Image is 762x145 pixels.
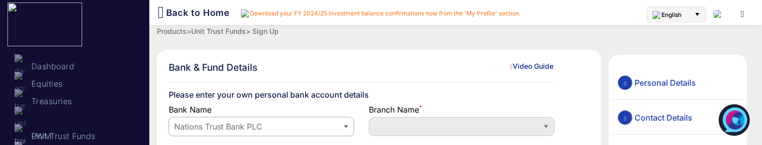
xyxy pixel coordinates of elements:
span: Dashboard [30,61,76,71]
button: Select [690,7,705,22]
button: Back to Home [149,1,238,23]
span: English [660,11,682,18]
button: Select [338,118,354,136]
a: Dashboard [2,54,149,72]
a: Unit Trust Funds [191,27,246,35]
span: Nations Trust Bank PLC [173,121,334,133]
span: Unit Trust Funds [30,131,97,141]
img: equities [14,72,25,97]
img: transaltion-icon.png [653,11,660,19]
img: bell-ringing.png [241,9,249,17]
span: Back to Home [165,4,231,21]
a: Unit Trust Funds [2,107,149,124]
span: Treasuries [30,96,73,106]
img: cal-logo-white-2x.png [7,2,82,46]
span: Video Guide [509,62,554,71]
button: Select [539,118,554,136]
a: Equities [2,72,149,89]
label: Branch Name [369,105,422,115]
img: default-profile-pic.png [713,10,726,18]
span: Personal Details [634,78,697,88]
label: Bank Name [169,105,212,115]
a: PWM [2,124,149,142]
img: dashboard [14,54,25,80]
span: Equities [30,79,64,89]
h4: Please enter your own personal bank account details [169,90,554,100]
h2: Bank & Fund Details [169,62,554,74]
img: treasuries [14,89,25,115]
span: PWM [30,131,53,141]
span: Download your FY 2024/25 investment balance confirmations now from the 'My Profile' section. [249,9,522,17]
div: Products > > Sign Up [157,25,755,37]
span: Contact Details [634,113,693,123]
a: Treasuries [2,89,149,107]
